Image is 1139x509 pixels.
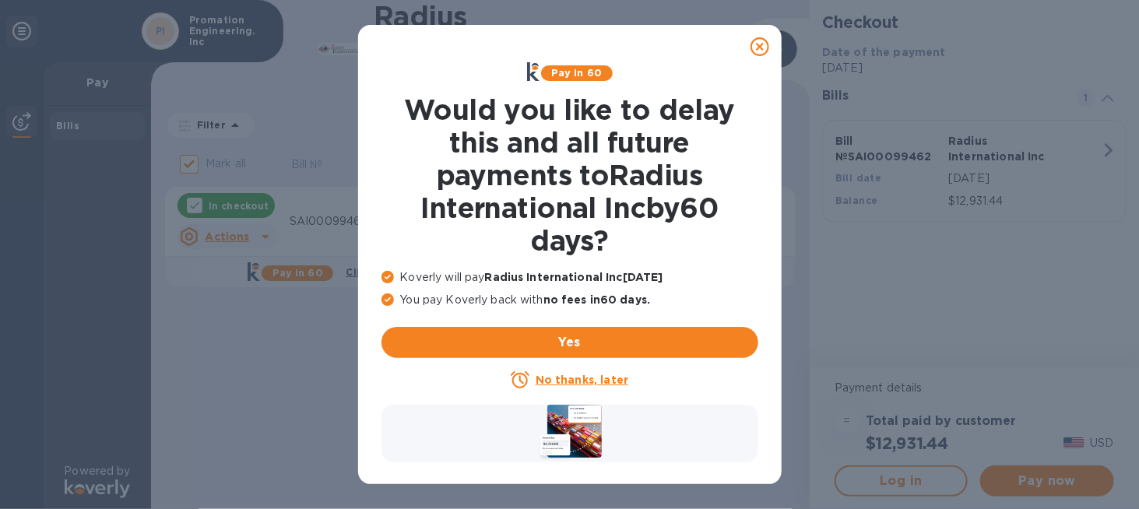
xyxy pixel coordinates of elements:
[381,292,758,308] p: You pay Koverly back with
[381,269,758,286] p: Koverly will pay
[381,327,758,358] button: Yes
[543,293,650,306] b: no fees in 60 days .
[536,374,628,386] u: No thanks, later
[551,67,602,79] b: Pay in 60
[381,93,758,257] h1: Would you like to delay this and all future payments to Radius International Inc by 60 days ?
[485,271,663,283] b: Radius International Inc [DATE]
[394,333,746,352] span: Yes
